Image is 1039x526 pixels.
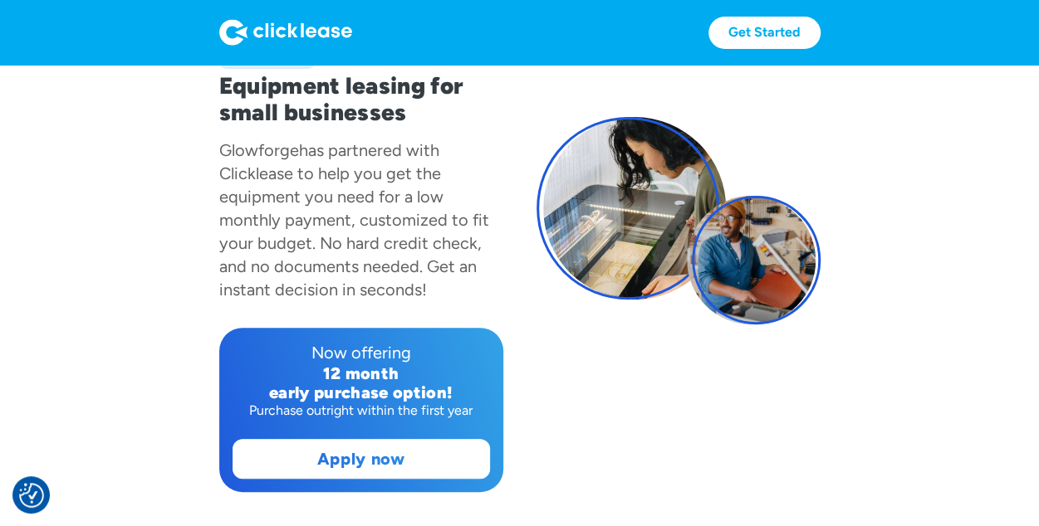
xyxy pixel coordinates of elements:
a: Apply now [233,440,489,478]
div: Purchase outright within the first year [233,402,490,419]
img: Revisit consent button [19,483,44,508]
a: Get Started [708,17,821,49]
div: Glowforge [219,140,299,160]
div: 12 month [233,364,490,383]
h1: Equipment leasing for small businesses [219,72,503,125]
button: Consent Preferences [19,483,44,508]
img: Logo [219,19,352,46]
div: Now offering [233,341,490,364]
div: early purchase option! [233,383,490,402]
div: has partnered with Clicklease to help you get the equipment you need for a low monthly payment, c... [219,140,489,300]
